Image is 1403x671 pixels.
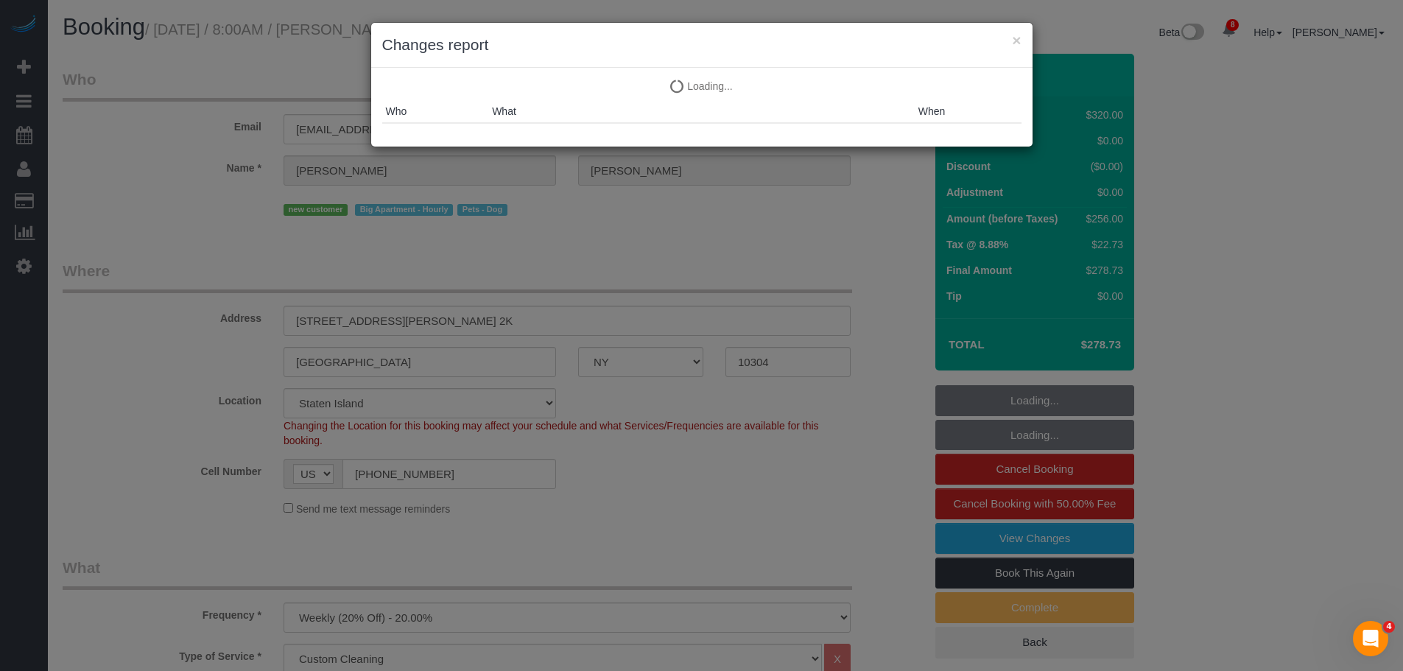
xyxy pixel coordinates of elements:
[1383,621,1395,633] span: 4
[915,100,1022,123] th: When
[371,23,1033,147] sui-modal: Changes report
[488,100,915,123] th: What
[1012,32,1021,48] button: ×
[382,100,489,123] th: Who
[382,79,1022,94] p: Loading...
[382,34,1022,56] h3: Changes report
[1353,621,1388,656] iframe: Intercom live chat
